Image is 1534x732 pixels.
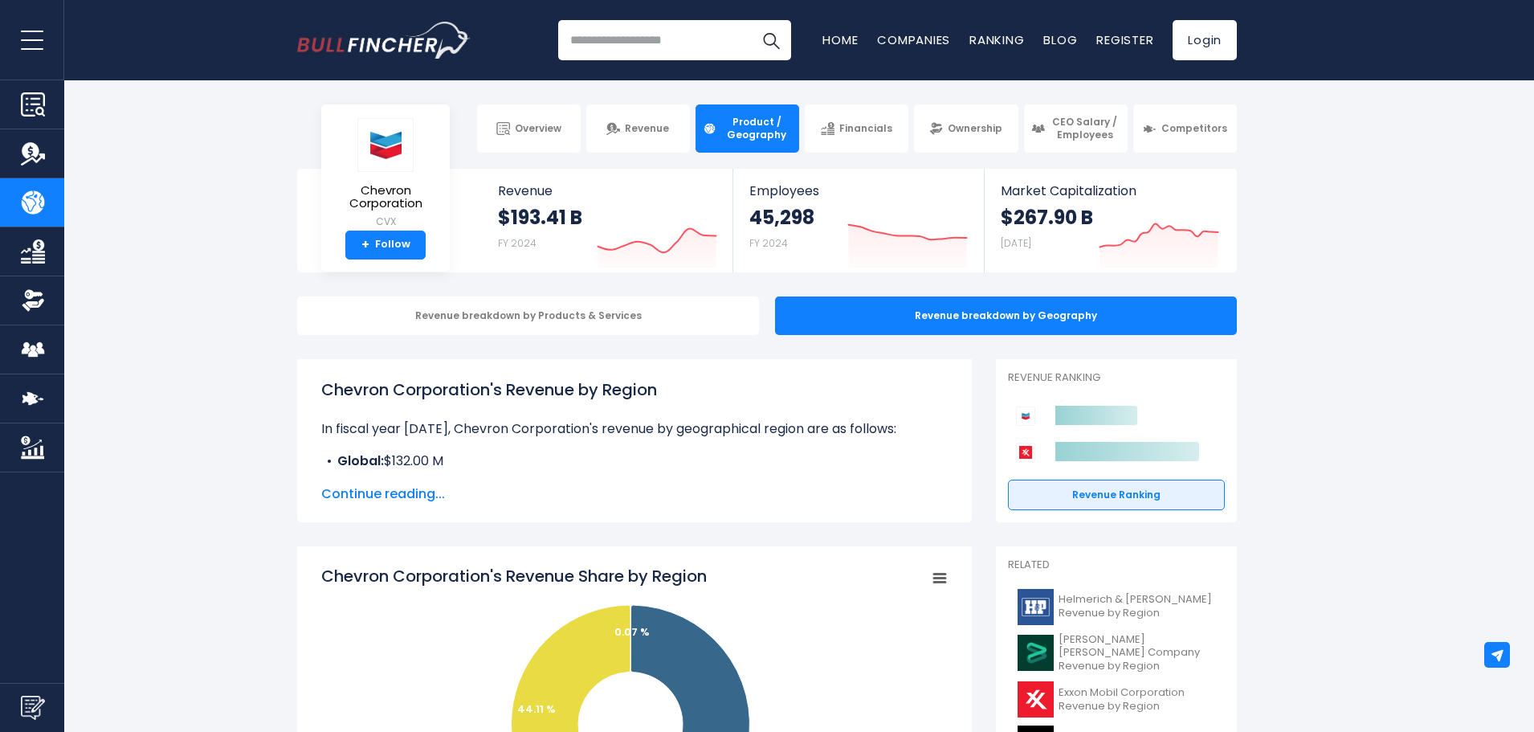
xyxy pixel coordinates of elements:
[1059,686,1215,714] span: Exxon Mobil Corporation Revenue by Region
[1008,629,1225,678] a: [PERSON_NAME] [PERSON_NAME] Company Revenue by Region
[297,296,759,335] div: Revenue breakdown by Products & Services
[1096,31,1153,48] a: Register
[321,471,948,490] li: $107.97 B
[1001,205,1093,230] strong: $267.90 B
[477,104,581,153] a: Overview
[321,565,707,587] tspan: Chevron Corporation's Revenue Share by Region
[1024,104,1128,153] a: CEO Salary / Employees
[297,22,471,59] img: Bullfincher logo
[625,122,669,135] span: Revenue
[1018,635,1054,671] img: BKR logo
[482,169,733,272] a: Revenue $193.41 B FY 2024
[749,183,967,198] span: Employees
[1018,681,1054,718] img: XOM logo
[498,236,536,250] small: FY 2024
[333,117,438,231] a: Chevron Corporation CVX
[334,215,437,229] small: CVX
[321,419,948,439] p: In fiscal year [DATE], Chevron Corporation's revenue by geographical region are as follows:
[1008,558,1225,572] p: Related
[721,116,792,141] span: Product / Geography
[805,104,908,153] a: Financials
[1008,371,1225,385] p: Revenue Ranking
[751,20,791,60] button: Search
[985,169,1235,272] a: Market Capitalization $267.90 B [DATE]
[749,205,814,230] strong: 45,298
[1008,677,1225,722] a: Exxon Mobil Corporation Revenue by Region
[749,236,788,250] small: FY 2024
[775,296,1237,335] div: Revenue breakdown by Geography
[696,104,799,153] a: Product / Geography
[297,22,470,59] a: Go to homepage
[498,205,582,230] strong: $193.41 B
[948,122,1002,135] span: Ownership
[1059,593,1215,620] span: Helmerich & [PERSON_NAME] Revenue by Region
[1008,585,1225,629] a: Helmerich & [PERSON_NAME] Revenue by Region
[1001,183,1219,198] span: Market Capitalization
[321,452,948,471] li: $132.00 M
[1133,104,1237,153] a: Competitors
[877,31,950,48] a: Companies
[1008,480,1225,510] a: Revenue Ranking
[321,378,948,402] h1: Chevron Corporation's Revenue by Region
[1173,20,1237,60] a: Login
[517,701,556,717] text: 44.11 %
[1059,633,1215,674] span: [PERSON_NAME] [PERSON_NAME] Company Revenue by Region
[733,169,983,272] a: Employees 45,298 FY 2024
[1043,31,1077,48] a: Blog
[361,238,369,252] strong: +
[1050,116,1120,141] span: CEO Salary / Employees
[839,122,892,135] span: Financials
[498,183,717,198] span: Revenue
[1161,122,1227,135] span: Competitors
[914,104,1018,153] a: Ownership
[822,31,858,48] a: Home
[345,231,426,260] a: +Follow
[337,452,384,470] b: Global:
[515,122,561,135] span: Overview
[1001,236,1031,250] small: [DATE]
[1016,443,1035,462] img: Exxon Mobil Corporation competitors logo
[1018,589,1054,625] img: HP logo
[321,485,948,504] span: Continue reading...
[334,184,437,211] span: Chevron Corporation
[969,31,1024,48] a: Ranking
[1016,407,1035,426] img: Chevron Corporation competitors logo
[614,624,650,640] text: 0.07 %
[337,471,426,489] b: International:
[586,104,690,153] a: Revenue
[21,288,45,313] img: Ownership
